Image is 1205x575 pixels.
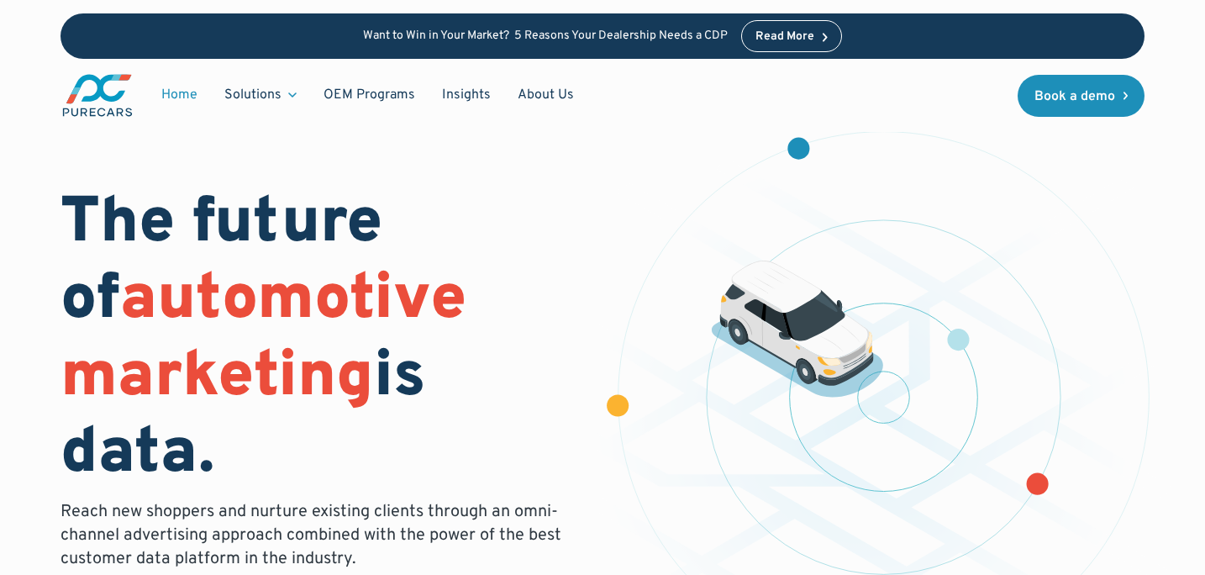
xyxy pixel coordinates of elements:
div: Read More [755,31,814,43]
div: Solutions [224,86,282,104]
img: illustration of a vehicle [712,261,884,397]
div: Book a demo [1034,90,1115,103]
span: automotive marketing [61,261,466,418]
a: About Us [504,79,587,111]
a: Read More [741,20,842,52]
a: Book a demo [1018,75,1145,117]
p: Reach new shoppers and nurture existing clients through an omni-channel advertising approach comb... [61,500,571,571]
h1: The future of is data. [61,187,582,493]
a: Insights [429,79,504,111]
a: main [61,72,134,119]
img: purecars logo [61,72,134,119]
a: OEM Programs [310,79,429,111]
a: Home [148,79,211,111]
p: Want to Win in Your Market? 5 Reasons Your Dealership Needs a CDP [363,29,728,44]
div: Solutions [211,79,310,111]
